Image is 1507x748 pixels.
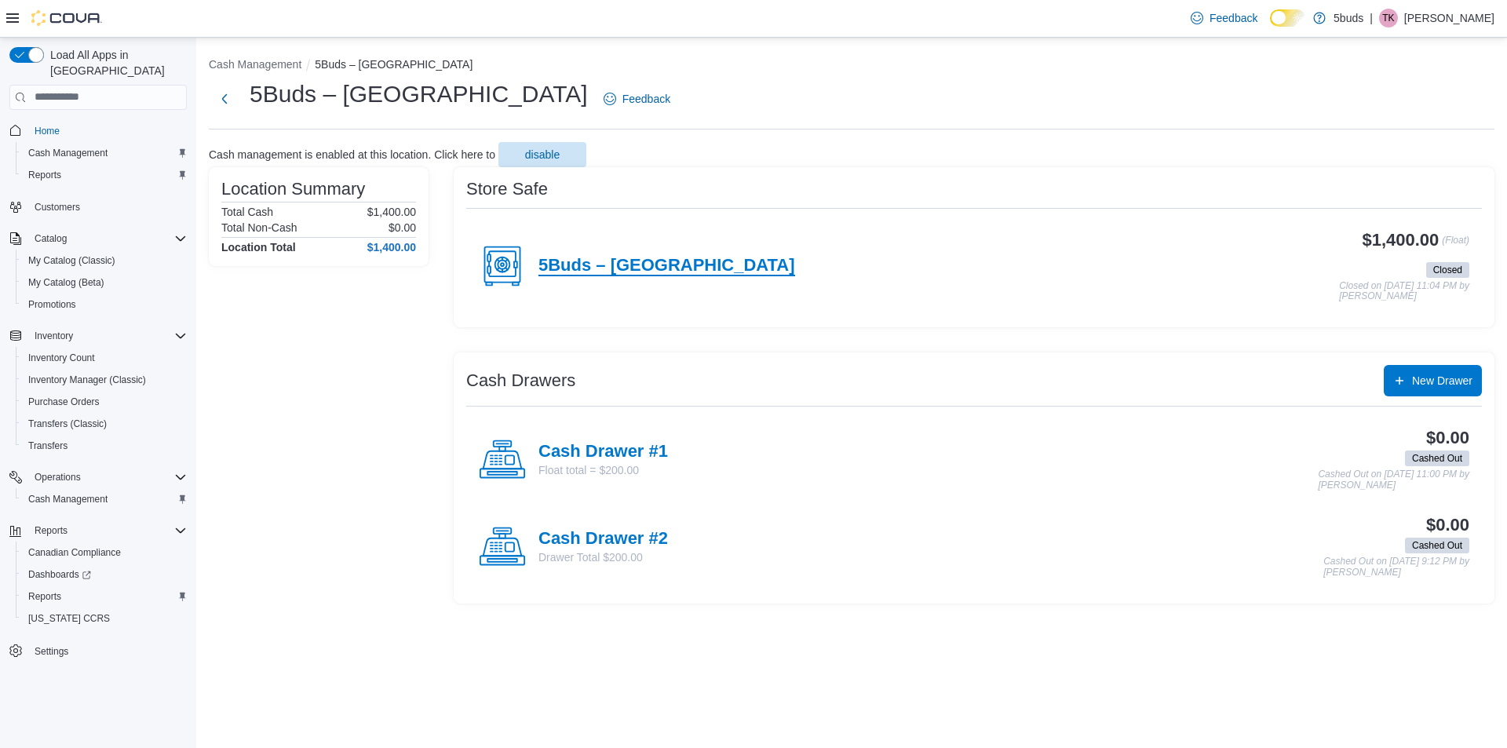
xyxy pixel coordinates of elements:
[221,241,296,254] h4: Location Total
[28,546,121,559] span: Canadian Compliance
[622,91,670,107] span: Feedback
[22,609,187,628] span: Washington CCRS
[22,348,101,367] a: Inventory Count
[209,83,240,115] button: Next
[22,392,106,411] a: Purchase Orders
[28,169,61,181] span: Reports
[22,436,187,455] span: Transfers
[35,645,68,658] span: Settings
[16,413,193,435] button: Transfers (Classic)
[16,142,193,164] button: Cash Management
[538,549,668,565] p: Drawer Total $200.00
[1412,451,1462,465] span: Cashed Out
[538,529,668,549] h4: Cash Drawer #2
[28,590,61,603] span: Reports
[28,121,187,140] span: Home
[389,221,416,234] p: $0.00
[466,371,575,390] h3: Cash Drawers
[22,565,187,584] span: Dashboards
[16,250,193,272] button: My Catalog (Classic)
[22,436,74,455] a: Transfers
[28,298,76,311] span: Promotions
[28,396,100,408] span: Purchase Orders
[28,521,74,540] button: Reports
[35,330,73,342] span: Inventory
[1323,556,1469,578] p: Cashed Out on [DATE] 9:12 PM by [PERSON_NAME]
[466,180,548,199] h3: Store Safe
[1339,281,1469,302] p: Closed on [DATE] 11:04 PM by [PERSON_NAME]
[22,543,127,562] a: Canadian Compliance
[28,122,66,140] a: Home
[16,435,193,457] button: Transfers
[3,195,193,218] button: Customers
[1412,538,1462,553] span: Cashed Out
[44,47,187,78] span: Load All Apps in [GEOGRAPHIC_DATA]
[1405,451,1469,466] span: Cashed Out
[28,254,115,267] span: My Catalog (Classic)
[28,612,110,625] span: [US_STATE] CCRS
[597,83,677,115] a: Feedback
[1384,365,1482,396] button: New Drawer
[22,251,122,270] a: My Catalog (Classic)
[22,587,187,606] span: Reports
[22,166,68,184] a: Reports
[209,148,495,161] p: Cash management is enabled at this location. Click here to
[35,471,81,483] span: Operations
[28,198,86,217] a: Customers
[1382,9,1394,27] span: TK
[22,490,114,509] a: Cash Management
[28,147,108,159] span: Cash Management
[22,414,187,433] span: Transfers (Classic)
[28,493,108,505] span: Cash Management
[22,295,187,314] span: Promotions
[28,642,75,661] a: Settings
[16,564,193,586] a: Dashboards
[538,256,795,276] h4: 5Buds – [GEOGRAPHIC_DATA]
[22,144,114,162] a: Cash Management
[28,229,187,248] span: Catalog
[22,166,187,184] span: Reports
[525,147,560,162] span: disable
[22,273,111,292] a: My Catalog (Beta)
[1318,469,1469,491] p: Cashed Out on [DATE] 11:00 PM by [PERSON_NAME]
[22,273,187,292] span: My Catalog (Beta)
[28,521,187,540] span: Reports
[16,488,193,510] button: Cash Management
[22,251,187,270] span: My Catalog (Classic)
[315,58,473,71] button: 5Buds – [GEOGRAPHIC_DATA]
[1426,429,1469,447] h3: $0.00
[1334,9,1363,27] p: 5buds
[9,113,187,703] nav: Complex example
[31,10,102,26] img: Cova
[3,639,193,662] button: Settings
[28,468,187,487] span: Operations
[1426,516,1469,535] h3: $0.00
[367,241,416,254] h4: $1,400.00
[221,221,297,234] h6: Total Non-Cash
[28,418,107,430] span: Transfers (Classic)
[22,414,113,433] a: Transfers (Classic)
[28,374,146,386] span: Inventory Manager (Classic)
[209,57,1494,75] nav: An example of EuiBreadcrumbs
[28,640,187,660] span: Settings
[16,164,193,186] button: Reports
[16,391,193,413] button: Purchase Orders
[22,144,187,162] span: Cash Management
[1426,262,1469,278] span: Closed
[28,440,68,452] span: Transfers
[3,325,193,347] button: Inventory
[367,206,416,218] p: $1,400.00
[35,125,60,137] span: Home
[28,229,73,248] button: Catalog
[3,228,193,250] button: Catalog
[16,272,193,294] button: My Catalog (Beta)
[3,520,193,542] button: Reports
[1210,10,1257,26] span: Feedback
[16,294,193,316] button: Promotions
[28,352,95,364] span: Inventory Count
[22,490,187,509] span: Cash Management
[221,206,273,218] h6: Total Cash
[28,468,87,487] button: Operations
[35,201,80,213] span: Customers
